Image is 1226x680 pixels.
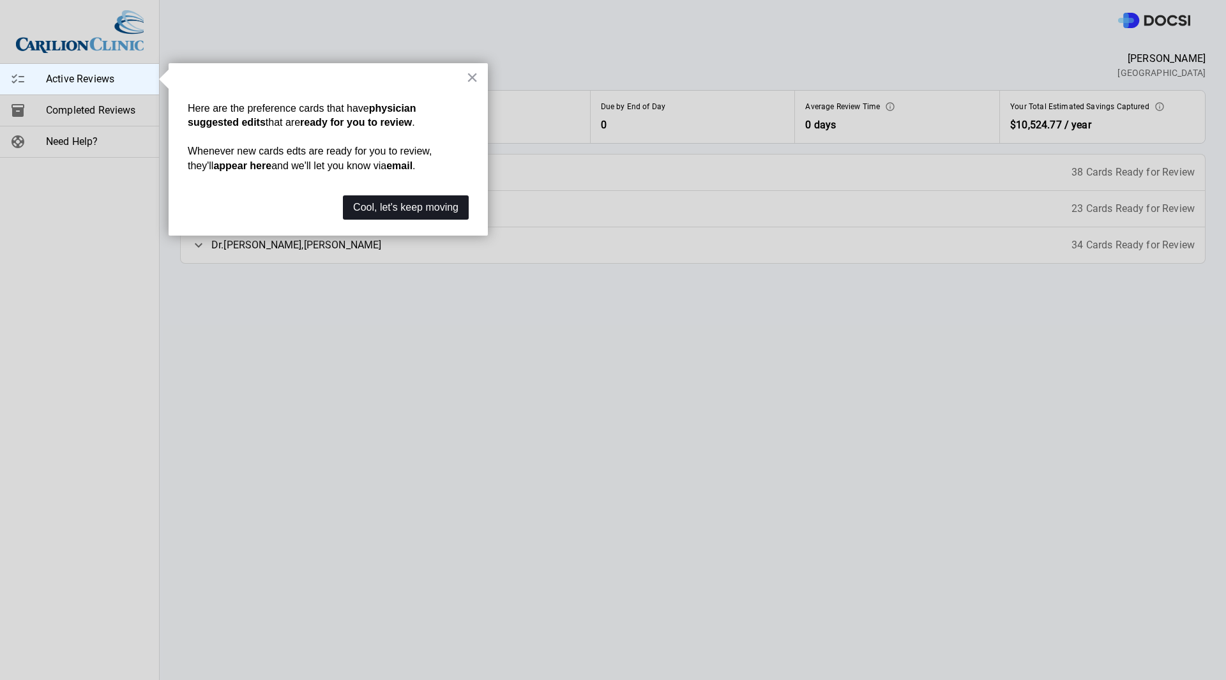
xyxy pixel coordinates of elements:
[266,117,300,128] span: that are
[343,195,469,220] button: Cool, let's keep moving
[188,146,435,170] span: Whenever new cards edts are ready for you to review, they'll
[300,117,412,128] strong: ready for you to review
[412,160,415,171] span: .
[188,103,369,114] span: Here are the preference cards that have
[412,117,414,128] span: .
[46,72,149,87] span: Active Reviews
[271,160,386,171] span: and we'll let you know via
[386,160,412,171] strong: email
[213,160,271,171] strong: appear here
[188,103,419,128] strong: physician suggested edits
[466,67,478,87] button: Close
